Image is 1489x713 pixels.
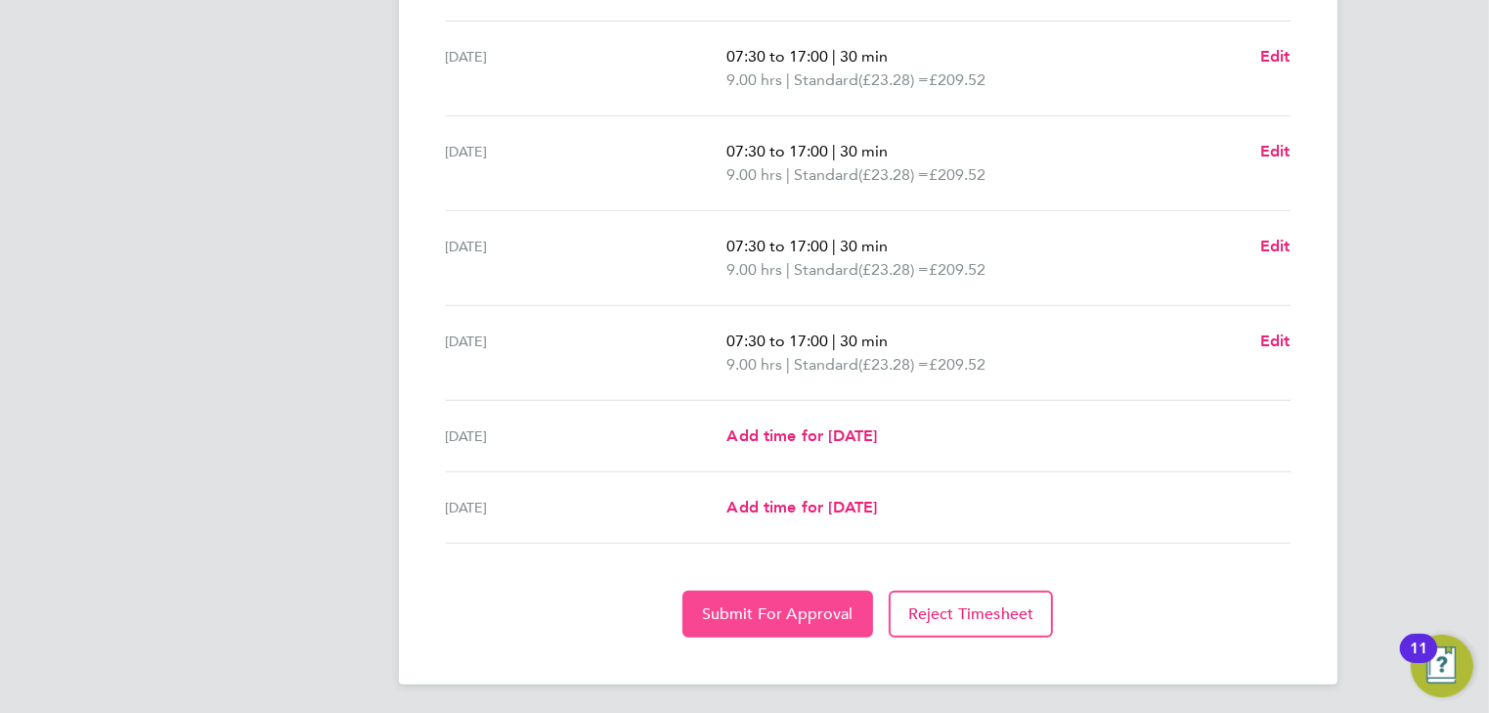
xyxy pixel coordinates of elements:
[786,260,790,279] span: |
[446,45,727,92] div: [DATE]
[446,140,727,187] div: [DATE]
[858,260,929,279] span: (£23.28) =
[832,332,836,350] span: |
[446,424,727,448] div: [DATE]
[1260,330,1291,353] a: Edit
[726,498,877,516] span: Add time for [DATE]
[840,142,888,160] span: 30 min
[726,70,782,89] span: 9.00 hrs
[1260,332,1291,350] span: Edit
[929,355,985,374] span: £209.52
[1410,648,1427,674] div: 11
[726,355,782,374] span: 9.00 hrs
[832,142,836,160] span: |
[840,47,888,66] span: 30 min
[726,260,782,279] span: 9.00 hrs
[840,332,888,350] span: 30 min
[1260,237,1291,255] span: Edit
[858,165,929,184] span: (£23.28) =
[1260,142,1291,160] span: Edit
[726,237,828,255] span: 07:30 to 17:00
[726,496,877,519] a: Add time for [DATE]
[1260,47,1291,66] span: Edit
[794,163,858,187] span: Standard
[832,237,836,255] span: |
[726,47,828,66] span: 07:30 to 17:00
[929,260,985,279] span: £209.52
[726,332,828,350] span: 07:30 to 17:00
[682,591,873,638] button: Submit For Approval
[889,591,1054,638] button: Reject Timesheet
[929,165,985,184] span: £209.52
[446,235,727,282] div: [DATE]
[726,426,877,445] span: Add time for [DATE]
[858,70,929,89] span: (£23.28) =
[786,70,790,89] span: |
[794,258,858,282] span: Standard
[786,165,790,184] span: |
[726,165,782,184] span: 9.00 hrs
[446,330,727,377] div: [DATE]
[1260,235,1291,258] a: Edit
[794,68,858,92] span: Standard
[908,604,1034,624] span: Reject Timesheet
[794,353,858,377] span: Standard
[726,142,828,160] span: 07:30 to 17:00
[929,70,985,89] span: £209.52
[726,424,877,448] a: Add time for [DATE]
[1260,140,1291,163] a: Edit
[858,355,929,374] span: (£23.28) =
[786,355,790,374] span: |
[1411,635,1473,697] button: Open Resource Center, 11 new notifications
[840,237,888,255] span: 30 min
[702,604,854,624] span: Submit For Approval
[832,47,836,66] span: |
[1260,45,1291,68] a: Edit
[446,496,727,519] div: [DATE]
